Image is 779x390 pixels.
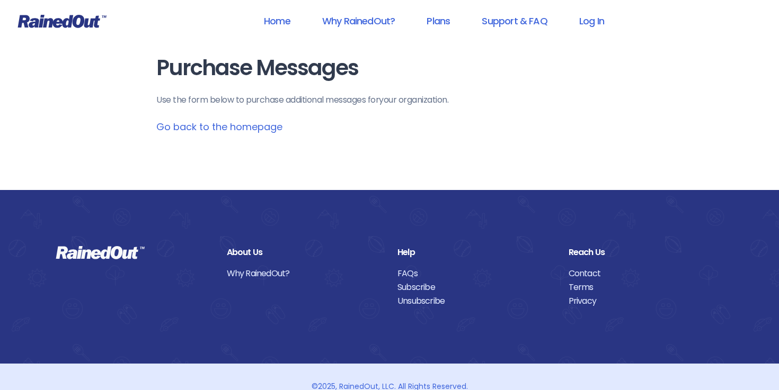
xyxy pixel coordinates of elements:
a: Home [250,9,304,33]
a: Unsubscribe [397,294,553,308]
div: Reach Us [569,246,724,259]
div: Help [397,246,553,259]
a: Privacy [569,294,724,308]
a: Contact [569,267,724,280]
a: Log In [565,9,618,33]
a: FAQs [397,267,553,280]
a: Support & FAQ [468,9,561,33]
a: Go back to the homepage [156,120,282,133]
p: Use the form below to purchase additional messages for your organization . [156,94,623,106]
div: About Us [227,246,382,259]
a: Why RainedOut? [308,9,409,33]
a: Why RainedOut? [227,267,382,280]
a: Subscribe [397,280,553,294]
h1: Purchase Messages [156,56,623,80]
a: Terms [569,280,724,294]
a: Plans [413,9,464,33]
